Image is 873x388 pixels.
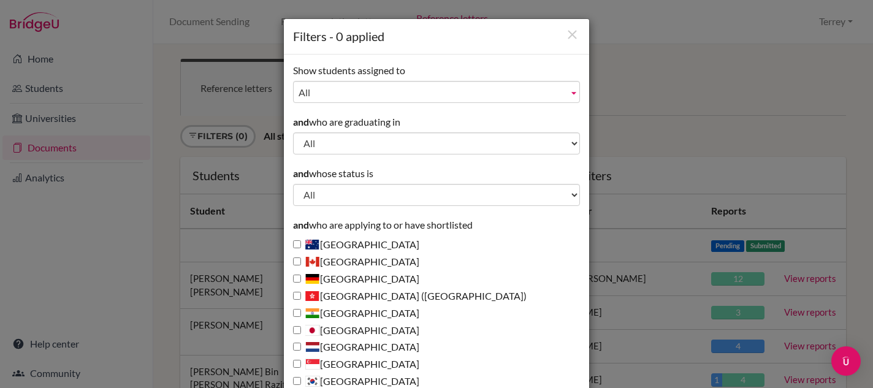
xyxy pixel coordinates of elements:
[293,255,419,269] label: [GEOGRAPHIC_DATA]
[305,359,320,370] span: Singapore
[293,275,301,283] input: [GEOGRAPHIC_DATA]
[293,340,419,354] label: [GEOGRAPHIC_DATA]
[293,377,301,385] input: [GEOGRAPHIC_DATA]
[565,27,580,44] button: Close
[293,116,309,127] strong: and
[305,341,320,352] span: Netherlands
[293,306,419,321] label: [GEOGRAPHIC_DATA]
[293,357,419,371] label: [GEOGRAPHIC_DATA]
[293,289,527,303] label: [GEOGRAPHIC_DATA] ([GEOGRAPHIC_DATA])
[299,82,563,104] span: All
[293,238,419,252] label: [GEOGRAPHIC_DATA]
[293,240,301,248] input: [GEOGRAPHIC_DATA]
[293,360,301,368] input: [GEOGRAPHIC_DATA]
[293,272,419,286] label: [GEOGRAPHIC_DATA]
[293,326,301,334] input: [GEOGRAPHIC_DATA]
[305,376,320,387] span: South Korea
[293,115,400,129] label: who are graduating in
[831,346,861,376] div: Open Intercom Messenger
[305,291,320,302] span: Hong Kong (China)
[293,324,419,338] label: [GEOGRAPHIC_DATA]
[293,64,405,78] label: Show students assigned to
[293,257,301,265] input: [GEOGRAPHIC_DATA]
[305,256,320,267] span: Canada
[305,325,320,336] span: Japan
[293,309,301,317] input: [GEOGRAPHIC_DATA]
[293,343,301,351] input: [GEOGRAPHIC_DATA]
[293,292,301,300] input: [GEOGRAPHIC_DATA] ([GEOGRAPHIC_DATA])
[305,239,320,250] span: Australia
[305,273,320,284] span: Germany
[305,308,320,319] span: India
[293,219,309,230] strong: and
[293,167,309,179] strong: and
[293,167,373,181] label: whose status is
[293,28,580,45] h1: Filters - 0 applied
